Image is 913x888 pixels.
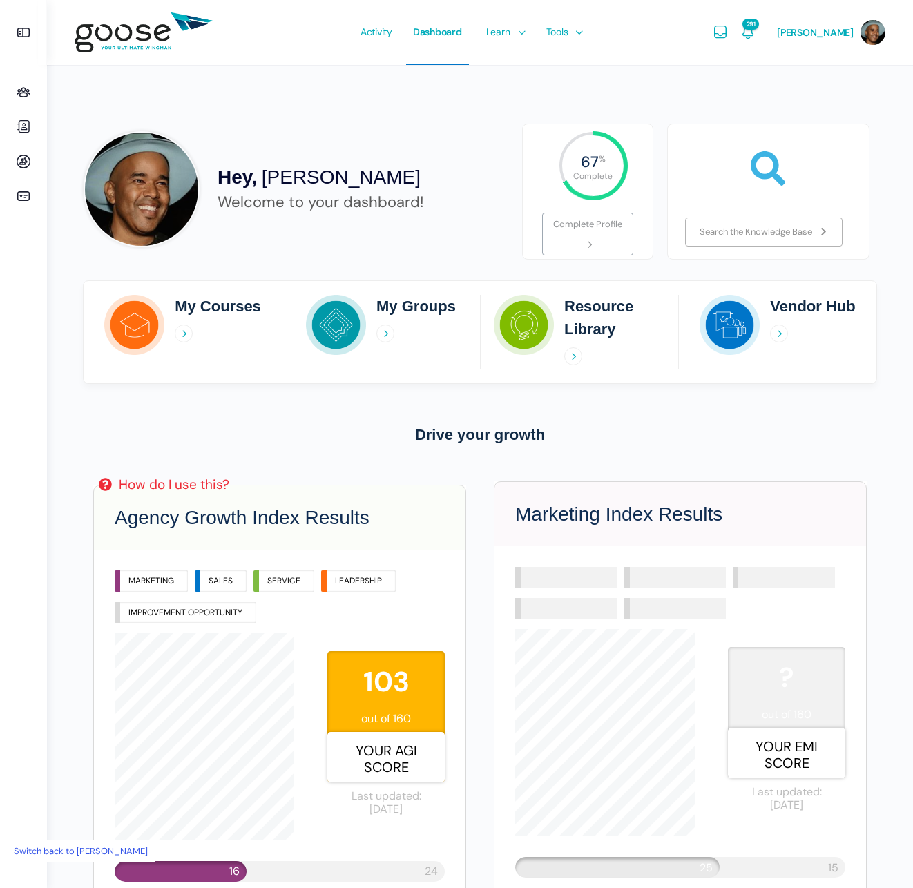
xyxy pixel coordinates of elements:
[262,166,421,188] span: [PERSON_NAME]
[700,295,760,355] img: Vendor Hub
[700,225,812,239] span: Search the Knowledge Base
[115,861,247,882] div: 16
[119,475,229,494] div: How do I use this?
[93,475,234,494] a: How do I use this?
[542,213,633,255] a: Complete Profile
[564,295,664,340] h2: Resource Library
[327,732,445,782] span: Your AGI Score
[209,576,233,586] p: SALES
[738,661,835,694] strong: ?
[844,822,913,888] iframe: Chat Widget
[306,295,366,355] img: My Groups
[83,425,877,445] h3: Drive your growth
[685,218,843,247] a: Search the Knowledge Base
[515,857,720,878] div: 25
[7,840,155,862] a: Switch back to [PERSON_NAME]
[728,728,845,778] span: Your EMI Score
[738,661,835,721] span: out of 160
[80,485,479,550] h3: Agency Growth Index Results
[742,19,759,30] span: 291
[480,295,678,369] a: Resource Library Resource Library
[267,576,300,586] p: SERVICE
[335,576,382,586] p: LEADERSHIP
[376,295,456,318] h2: My Groups
[770,295,855,318] h2: Vendor Hub
[515,857,845,878] div: 15
[218,191,424,213] div: Welcome to your dashboard!
[115,861,445,882] div: 24
[678,295,876,369] a: Vendor Hub Vendor Hub
[128,608,242,617] p: IMPROVEMENT OPPORTUNITY
[728,785,845,811] span: Last updated: [DATE]
[93,466,97,483] img: Email Icons – white
[494,295,554,355] img: Resource Library
[338,665,434,698] strong: 103
[218,166,257,188] span: Hey,
[338,665,434,725] span: out of 160
[282,295,480,369] a: My Groups My Groups
[128,576,174,586] p: MARKETING
[84,295,282,369] a: My Courses My Courses
[777,26,854,39] span: [PERSON_NAME]
[104,295,164,355] img: My Courses
[175,295,261,318] h2: My Courses
[327,789,445,815] span: Last updated: [DATE]
[481,482,880,547] h3: Marketing Index Results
